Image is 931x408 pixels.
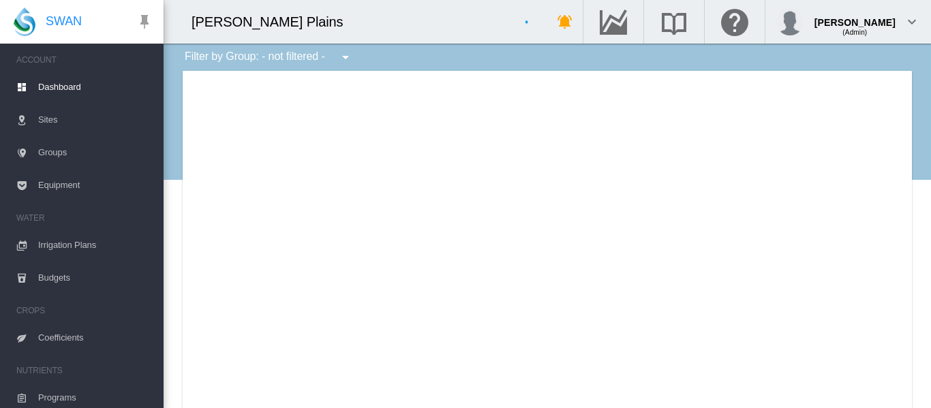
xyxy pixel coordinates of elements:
[904,14,920,30] md-icon: icon-chevron-down
[16,300,153,321] span: CROPS
[192,12,356,31] div: [PERSON_NAME] Plains
[38,71,153,104] span: Dashboard
[38,136,153,169] span: Groups
[16,49,153,71] span: ACCOUNT
[16,207,153,229] span: WATER
[814,10,896,24] div: [PERSON_NAME]
[16,360,153,381] span: NUTRIENTS
[551,8,579,35] button: icon-bell-ring
[658,14,690,30] md-icon: Search the knowledge base
[38,169,153,202] span: Equipment
[776,8,804,35] img: profile.jpg
[842,29,867,36] span: (Admin)
[332,44,359,71] button: icon-menu-down
[718,14,751,30] md-icon: Click here for help
[38,229,153,262] span: Irrigation Plans
[38,321,153,354] span: Coefficients
[557,14,573,30] md-icon: icon-bell-ring
[14,7,35,36] img: SWAN-Landscape-Logo-Colour-drop.png
[337,49,354,65] md-icon: icon-menu-down
[38,262,153,294] span: Budgets
[174,44,363,71] div: Filter by Group: - not filtered -
[46,13,82,30] span: SWAN
[136,14,153,30] md-icon: icon-pin
[597,14,630,30] md-icon: Go to the Data Hub
[38,104,153,136] span: Sites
